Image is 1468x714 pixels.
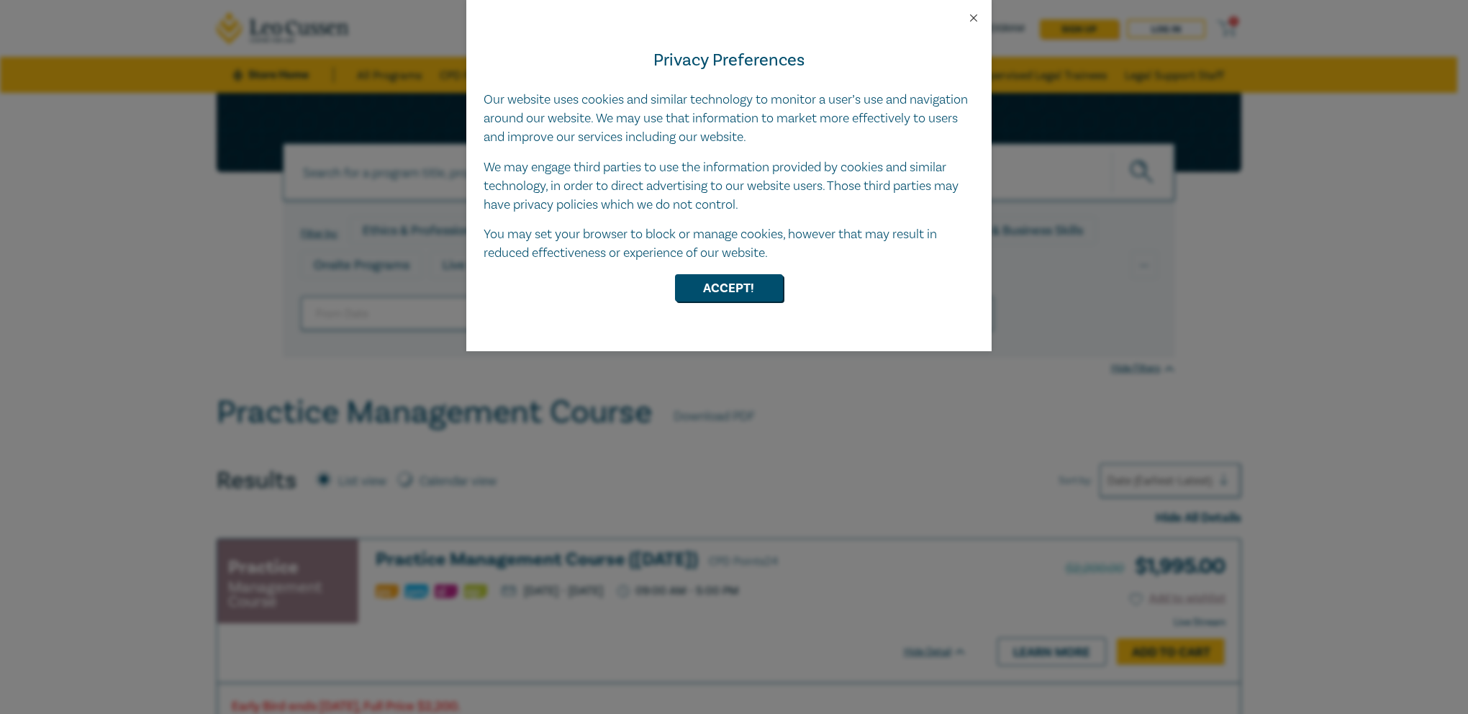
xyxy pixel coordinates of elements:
h4: Privacy Preferences [484,48,974,73]
p: Our website uses cookies and similar technology to monitor a user’s use and navigation around our... [484,91,974,147]
button: Accept! [675,274,783,302]
p: We may engage third parties to use the information provided by cookies and similar technology, in... [484,158,974,214]
button: Close [967,12,980,24]
p: You may set your browser to block or manage cookies, however that may result in reduced effective... [484,225,974,263]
